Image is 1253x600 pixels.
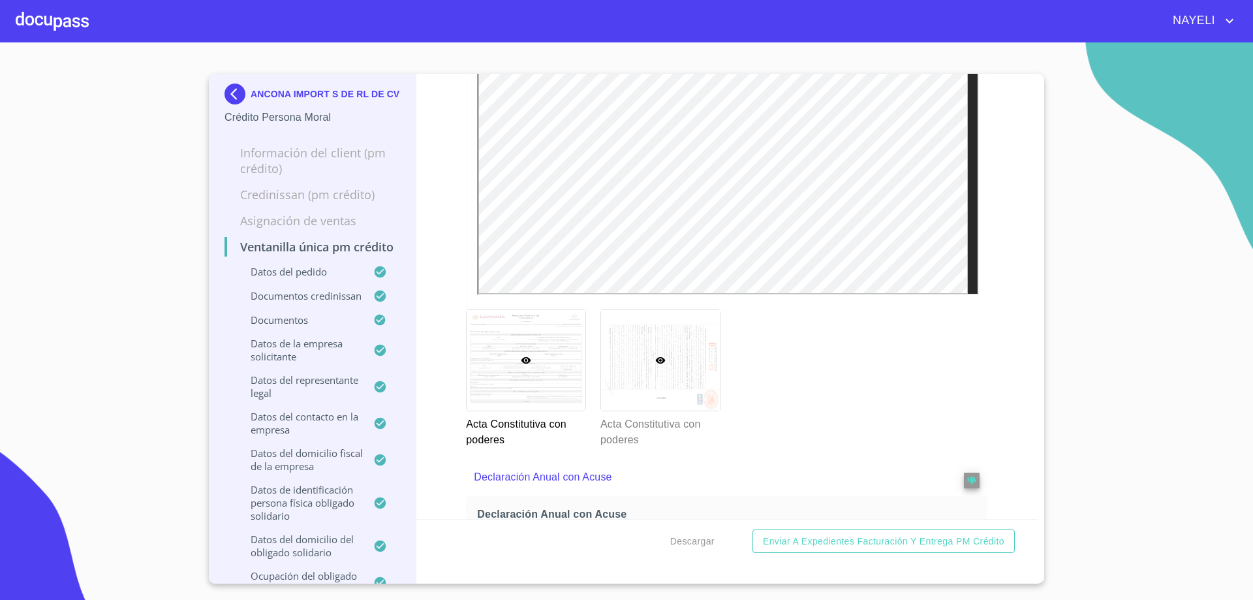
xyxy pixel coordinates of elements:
[224,447,373,473] p: Datos del domicilio fiscal de la empresa
[224,410,373,436] p: Datos del contacto en la empresa
[224,239,400,255] p: Ventanilla única PM crédito
[251,89,399,99] p: ANCONA IMPORT S DE RL DE CV
[224,533,373,559] p: Datos del Domicilio del Obligado Solidario
[224,84,400,110] div: ANCONA IMPORT S DE RL DE CV
[224,483,373,522] p: Datos de Identificación Persona Física Obligado Solidario
[477,507,982,521] span: Declaración Anual con Acuse
[224,213,400,229] p: Asignación de Ventas
[752,529,1015,554] button: Enviar a Expedientes Facturación y Entrega PM crédito
[224,265,373,278] p: Datos del pedido
[224,569,373,595] p: Ocupación del Obligado Solidario
[224,337,373,363] p: Datos de la empresa solicitante
[670,533,715,550] span: Descargar
[763,533,1004,550] span: Enviar a Expedientes Facturación y Entrega PM crédito
[1163,10,1237,31] button: account of current user
[665,529,720,554] button: Descargar
[224,313,373,326] p: Documentos
[224,84,251,104] img: Docupass spot blue
[1163,10,1222,31] span: NAYELI
[224,145,400,176] p: Información del Client (PM crédito)
[224,289,373,302] p: Documentos CrediNissan
[474,469,929,485] p: Declaración Anual con Acuse
[224,110,400,125] p: Crédito Persona Moral
[224,187,400,202] p: Credinissan (PM crédito)
[964,473,980,488] button: reject
[224,373,373,400] p: Datos del representante legal
[600,411,719,448] p: Acta Constitutiva con poderes
[466,411,585,448] p: Acta Constitutiva con poderes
